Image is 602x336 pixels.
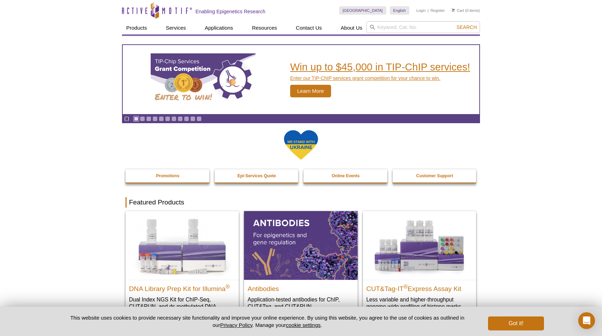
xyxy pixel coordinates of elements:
[332,173,360,178] strong: Online Events
[286,322,321,328] button: cookie settings
[430,8,445,13] a: Register
[123,45,479,114] a: TIP-ChIP Services Grant Competition Win up to $45,000 in TIP-ChIP services! Enter our TIP-ChIP se...
[248,282,354,292] h2: Antibodies
[134,116,139,121] a: Go to slide 1
[201,21,237,35] a: Applications
[126,211,239,279] img: DNA Library Prep Kit for Illumina
[129,282,235,292] h2: DNA Library Prep Kit for Illumina
[337,21,367,35] a: About Us
[126,169,210,182] a: Promotions
[290,75,470,81] p: Enter our TIP-ChIP services grant competition for your chance to win.
[129,296,235,317] p: Dual Index NGS Kit for ChIP-Seq, CUT&RUN, and ds methylated DNA assays.
[156,173,179,178] strong: Promotions
[366,282,473,292] h2: CUT&Tag-IT Express Assay Kit
[126,197,476,208] h2: Featured Products
[403,283,408,289] sup: ®
[126,211,239,324] a: DNA Library Prep Kit for Illumina DNA Library Prep Kit for Illumina® Dual Index NGS Kit for ChIP-...
[303,169,388,182] a: Online Events
[58,314,476,329] p: This website uses cookies to provide necessary site functionality and improve your online experie...
[237,173,276,178] strong: Epi-Services Quote
[195,8,265,15] h2: Enabling Epigenetics Research
[190,116,195,121] a: Go to slide 10
[123,45,479,114] article: TIP-ChIP Services Grant Competition
[363,211,476,279] img: CUT&Tag-IT® Express Assay Kit
[146,116,151,121] a: Go to slide 3
[366,21,480,33] input: Keyword, Cat. No.
[393,169,477,182] a: Customer Support
[452,8,464,13] a: Cart
[454,24,479,30] button: Search
[416,173,453,178] strong: Customer Support
[248,296,354,310] p: Application-tested antibodies for ChIP, CUT&Tag, and CUT&RUN.
[152,116,158,121] a: Go to slide 4
[165,116,170,121] a: Go to slide 6
[578,312,595,329] div: Open Intercom Messenger
[457,24,477,30] span: Search
[248,21,281,35] a: Resources
[215,169,299,182] a: Epi-Services Quote
[122,21,151,35] a: Products
[151,53,256,106] img: TIP-ChIP Services Grant Competition
[184,116,189,121] a: Go to slide 9
[452,6,480,15] li: (0 items)
[140,116,145,121] a: Go to slide 2
[488,316,544,330] button: Got it!
[196,116,202,121] a: Go to slide 11
[124,116,129,121] a: Toggle autoplay
[225,283,230,289] sup: ®
[159,116,164,121] a: Go to slide 5
[428,6,429,15] li: |
[366,296,473,310] p: Less variable and higher-throughput genome-wide profiling of histone marks​.
[339,6,386,15] a: [GEOGRAPHIC_DATA]
[162,21,190,35] a: Services
[171,116,177,121] a: Go to slide 7
[390,6,409,15] a: English
[284,129,318,160] img: We Stand With Ukraine
[416,8,426,13] a: Login
[244,211,357,279] img: All Antibodies
[178,116,183,121] a: Go to slide 8
[290,62,470,72] h2: Win up to $45,000 in TIP-ChIP services!
[220,322,252,328] a: Privacy Policy
[363,211,476,317] a: CUT&Tag-IT® Express Assay Kit CUT&Tag-IT®Express Assay Kit Less variable and higher-throughput ge...
[452,8,455,12] img: Your Cart
[292,21,326,35] a: Contact Us
[290,85,331,97] span: Learn More
[244,211,357,317] a: All Antibodies Antibodies Application-tested antibodies for ChIP, CUT&Tag, and CUT&RUN.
